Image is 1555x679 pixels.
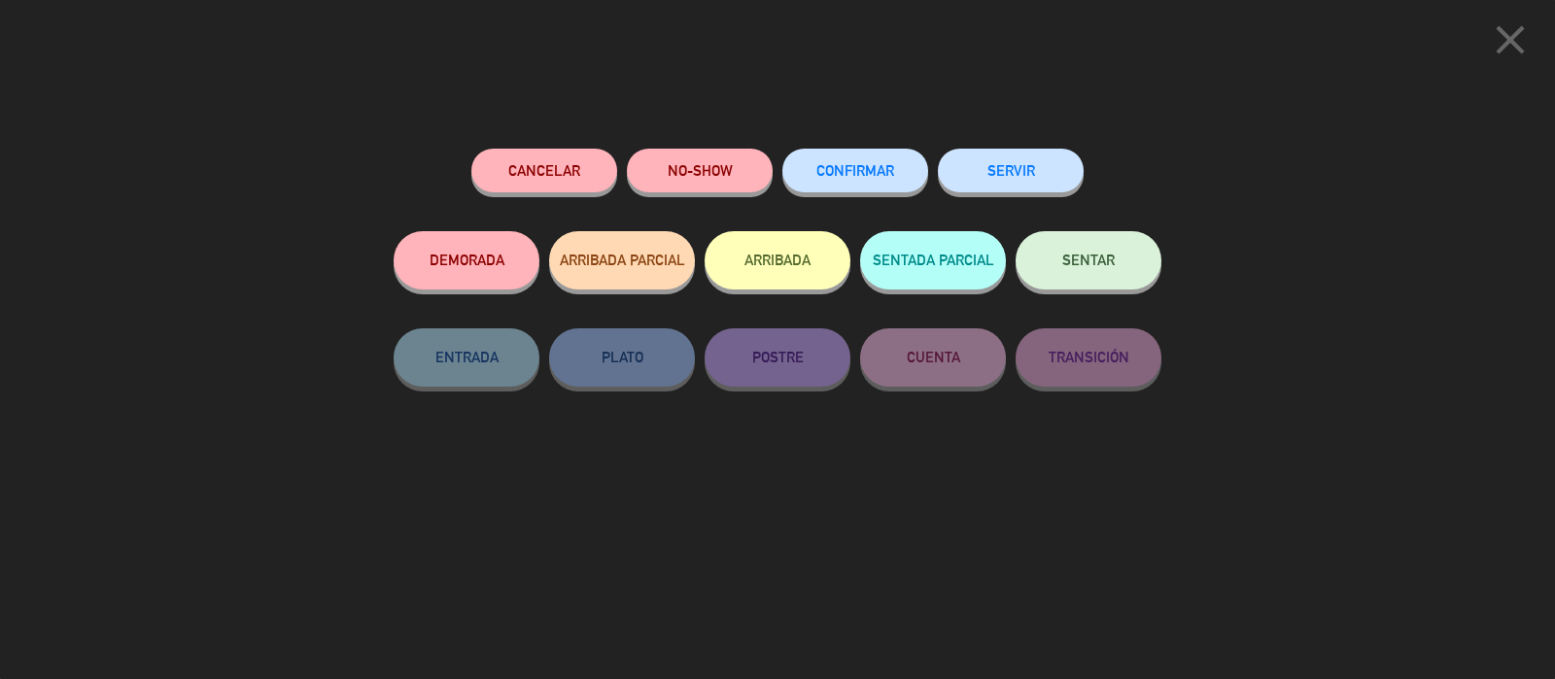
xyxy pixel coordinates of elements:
button: PLATO [549,328,695,387]
i: close [1486,16,1535,64]
button: TRANSICIÓN [1016,328,1161,387]
span: ARRIBADA PARCIAL [560,252,685,268]
button: close [1480,15,1540,72]
button: CUENTA [860,328,1006,387]
button: ARRIBADA PARCIAL [549,231,695,289]
button: SENTADA PARCIAL [860,231,1006,289]
button: NO-SHOW [627,149,773,192]
button: POSTRE [705,328,850,387]
span: CONFIRMAR [816,162,894,179]
button: ENTRADA [394,328,539,387]
button: SERVIR [938,149,1084,192]
button: SENTAR [1016,231,1161,289]
button: ARRIBADA [705,231,850,289]
button: DEMORADA [394,231,539,289]
span: SENTAR [1062,252,1115,268]
button: Cancelar [471,149,617,192]
button: CONFIRMAR [782,149,928,192]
